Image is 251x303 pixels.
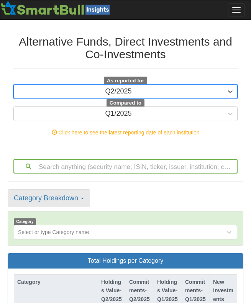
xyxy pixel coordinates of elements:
[105,110,131,118] div: Q1/2025
[8,129,243,136] div: Click here to see the latest reporting date of each institution
[18,228,89,236] div: Select or type Category name
[104,77,148,85] span: As reported for
[107,99,144,107] span: Compared to
[14,275,98,289] div: Category
[0,0,113,16] img: Smartbull
[14,160,237,173] div: Search anything (security name, ISIN, ticker, issuer, institution, category)...
[105,88,131,95] div: Q2/2025
[8,189,90,208] a: Category Breakdown
[14,257,237,264] h3: Total Holdings per Category
[13,35,238,61] h2: Alternative Funds, Direct Investments and Co-Investments
[14,218,36,225] span: Category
